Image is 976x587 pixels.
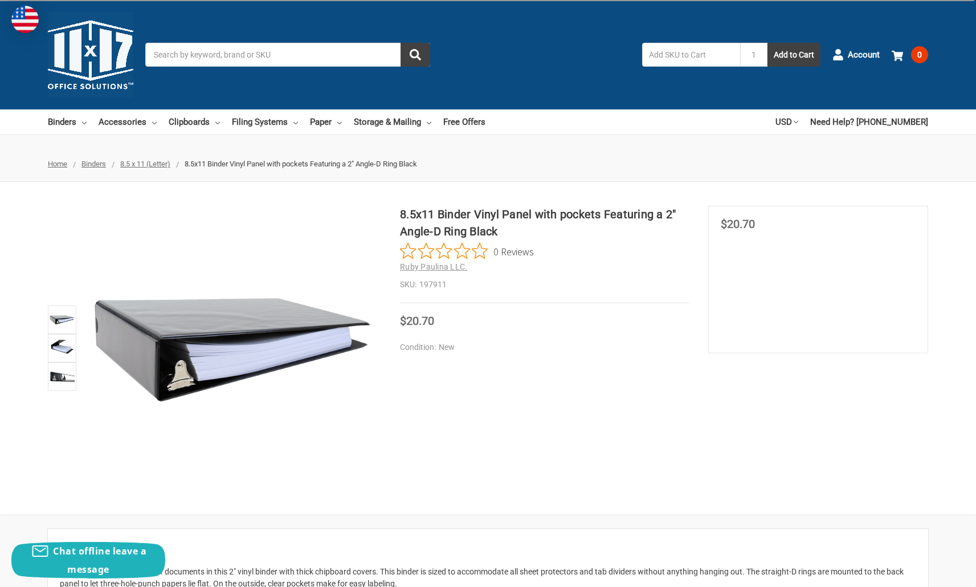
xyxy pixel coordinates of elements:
input: Add SKU to Cart [642,43,740,67]
button: Rated 0 out of 5 stars from 0 reviews. Jump to reviews. [400,243,534,260]
a: Need Help? [PHONE_NUMBER] [810,109,928,134]
a: Filing Systems [232,109,298,134]
a: Free Offers [443,109,485,134]
span: Account [848,48,880,62]
button: Add to Cart [767,43,820,67]
span: 0 Reviews [493,243,534,260]
dd: 197911 [400,279,689,291]
input: Search by keyword, brand or SKU [145,43,430,67]
button: Chat offline leave a message [11,542,165,578]
span: Chat offline leave a message [53,545,146,576]
h1: 8.5x11 Binder Vinyl Panel with pockets Featuring a 2" Angle-D Ring Black [400,206,689,240]
img: duty and tax information for United States [11,6,39,33]
a: Home [48,160,67,168]
img: 8.5x11 Binder - Vinyl - Black (197911) [50,364,75,389]
dt: Condition: [400,341,436,353]
a: Ruby Paulina LLC. [400,262,467,271]
span: $20.70 [400,314,434,328]
a: Binders [48,109,87,134]
dd: New [400,341,684,353]
a: Accessories [99,109,157,134]
h2: Description [60,541,916,558]
img: 11x17.com [48,12,133,97]
a: Clipboards [169,109,220,134]
a: Storage & Mailing [354,109,431,134]
a: Paper [310,109,342,134]
a: USD [775,109,798,134]
dt: SKU: [400,279,416,291]
a: 0 [892,40,928,70]
img: 8.5x11 Binder Vinyl Panel with pockets Featuring a 2" Angle-D Ring Black [50,307,75,332]
img: 8.5x11 Binder Vinyl Panel with pockets Featuring a 2" Angle-D Ring Black [50,336,75,361]
a: Binders [81,160,106,168]
span: 0 [911,46,928,63]
span: 8.5x11 Binder Vinyl Panel with pockets Featuring a 2" Angle-D Ring Black [185,160,417,168]
span: $20.70 [721,217,755,231]
img: 8.5x11 Binder Vinyl Panel with pockets Featuring a 2" Angle-D Ring Black [91,206,375,491]
a: Account [832,40,880,70]
a: 8.5 x 11 (Letter) [120,160,170,168]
